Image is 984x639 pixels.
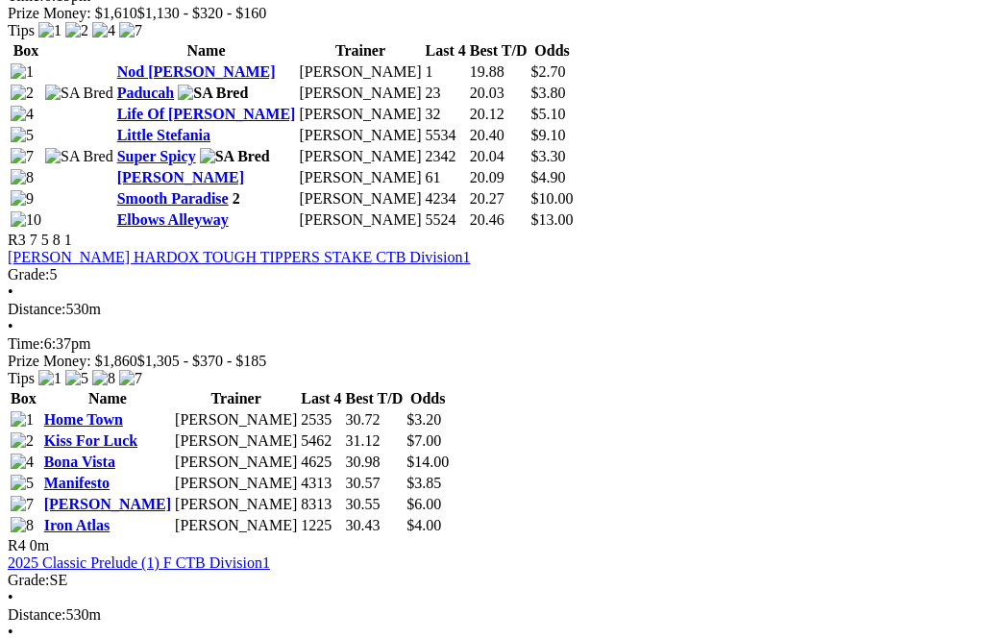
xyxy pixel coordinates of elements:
[298,189,422,209] td: [PERSON_NAME]
[174,431,298,451] td: [PERSON_NAME]
[44,517,111,533] a: Iron Atlas
[469,62,529,82] td: 19.88
[13,42,39,59] span: Box
[116,41,297,61] th: Name
[425,126,467,145] td: 5534
[8,22,35,38] span: Tips
[11,432,34,450] img: 2
[298,105,422,124] td: [PERSON_NAME]
[425,189,467,209] td: 4234
[8,572,976,589] div: SE
[174,389,298,408] th: Trainer
[300,516,342,535] td: 1225
[38,370,61,387] img: 1
[298,168,422,187] td: [PERSON_NAME]
[11,169,34,186] img: 8
[8,266,50,283] span: Grade:
[406,496,441,512] span: $6.00
[44,496,171,512] a: [PERSON_NAME]
[8,301,976,318] div: 530m
[117,127,210,143] a: Little Stefania
[8,249,470,265] a: [PERSON_NAME] HARDOX TOUGH TIPPERS STAKE CTB Division1
[425,105,467,124] td: 32
[11,211,41,229] img: 10
[8,370,35,386] span: Tips
[44,454,115,470] a: Bona Vista
[174,495,298,514] td: [PERSON_NAME]
[8,335,44,352] span: Time:
[30,232,72,248] span: 7 5 8 1
[469,210,529,230] td: 20.46
[298,210,422,230] td: [PERSON_NAME]
[174,474,298,493] td: [PERSON_NAME]
[174,516,298,535] td: [PERSON_NAME]
[44,475,110,491] a: Manifesto
[8,554,270,571] a: 2025 Classic Prelude (1) F CTB Division1
[469,189,529,209] td: 20.27
[300,474,342,493] td: 4313
[137,353,267,369] span: $1,305 - $370 - $185
[531,190,574,207] span: $10.00
[117,169,244,185] a: [PERSON_NAME]
[174,453,298,472] td: [PERSON_NAME]
[119,370,142,387] img: 7
[531,85,566,101] span: $3.80
[406,517,441,533] span: $4.00
[406,432,441,449] span: $7.00
[8,335,976,353] div: 6:37pm
[469,84,529,103] td: 20.03
[11,190,34,208] img: 9
[8,301,65,317] span: Distance:
[469,105,529,124] td: 20.12
[300,495,342,514] td: 8313
[43,389,172,408] th: Name
[425,147,467,166] td: 2342
[45,85,113,102] img: SA Bred
[425,84,467,103] td: 23
[11,63,34,81] img: 1
[11,390,37,406] span: Box
[137,5,267,21] span: $1,130 - $320 - $160
[11,106,34,123] img: 4
[38,22,61,39] img: 1
[11,127,34,144] img: 5
[8,266,976,283] div: 5
[406,389,450,408] th: Odds
[44,411,123,428] a: Home Town
[530,41,575,61] th: Odds
[300,453,342,472] td: 4625
[425,168,467,187] td: 61
[117,106,296,122] a: Life Of [PERSON_NAME]
[406,454,449,470] span: $14.00
[298,84,422,103] td: [PERSON_NAME]
[344,516,404,535] td: 30.43
[531,148,566,164] span: $3.30
[300,431,342,451] td: 5462
[8,589,13,605] span: •
[8,353,976,370] div: Prize Money: $1,860
[531,63,566,80] span: $2.70
[11,475,34,492] img: 5
[531,169,566,185] span: $4.90
[344,474,404,493] td: 30.57
[30,537,49,553] span: 0m
[298,126,422,145] td: [PERSON_NAME]
[11,517,34,534] img: 8
[344,389,404,408] th: Best T/D
[344,453,404,472] td: 30.98
[65,22,88,39] img: 2
[117,63,276,80] a: Nod [PERSON_NAME]
[469,126,529,145] td: 20.40
[200,148,270,165] img: SA Bred
[8,606,65,623] span: Distance:
[8,283,13,300] span: •
[531,106,566,122] span: $5.10
[300,410,342,430] td: 2535
[406,411,441,428] span: $3.20
[233,190,240,207] span: 2
[425,210,467,230] td: 5524
[119,22,142,39] img: 7
[8,572,50,588] span: Grade:
[117,148,196,164] a: Super Spicy
[469,168,529,187] td: 20.09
